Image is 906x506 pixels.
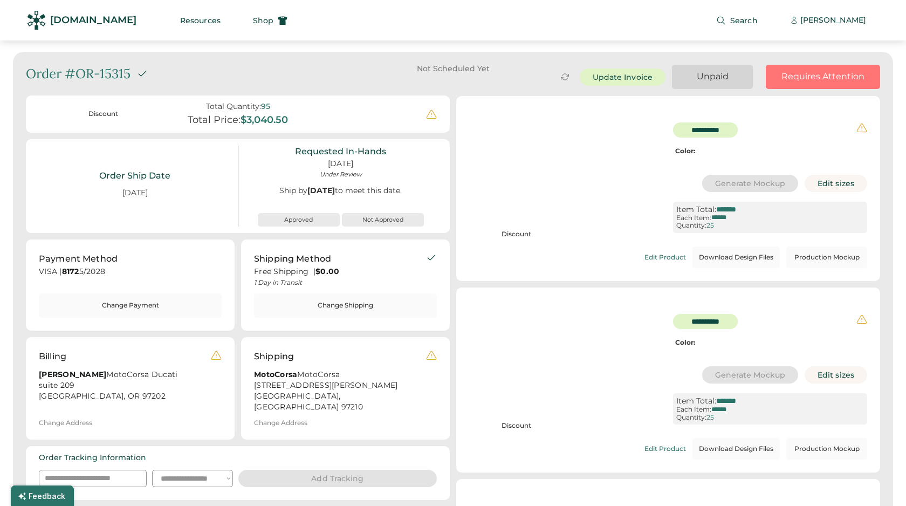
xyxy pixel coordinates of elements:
div: [DOMAIN_NAME] [50,13,136,27]
div: [DATE] [328,159,353,169]
strong: 8172 [62,266,79,276]
div: Change Address [254,419,307,427]
div: Order #OR-15315 [26,65,131,83]
div: MotoCorsa [STREET_ADDRESS][PERSON_NAME] [GEOGRAPHIC_DATA], [GEOGRAPHIC_DATA] 97210 [254,370,426,413]
div: Not Scheduled Yet [386,65,520,72]
div: [DATE] [109,183,161,203]
span: Shop [253,17,273,24]
div: Shipping [254,350,294,363]
strong: [PERSON_NAME] [39,370,106,379]
div: Requires Attention [779,71,867,83]
img: yH5BAEAAAAALAAAAAABAAEAAAIBRAA7 [564,315,658,409]
div: Order Tracking Information [39,453,146,463]
button: Search [703,10,771,31]
div: Order Ship Date [99,170,170,182]
button: Shop [240,10,300,31]
div: Billing [39,350,66,363]
div: Change Address [39,419,92,427]
button: Approved [258,213,340,227]
div: Edit Product [644,254,686,261]
div: 95 [261,102,270,111]
div: Item Total: [676,396,716,406]
div: Quantity: [676,222,706,229]
div: $3,040.50 [241,114,288,126]
button: Update Invoice [580,69,665,86]
button: Not Approved [342,213,424,227]
img: yH5BAEAAAAALAAAAAABAAEAAAIBRAA7 [469,315,564,409]
div: 25 [706,414,714,421]
img: yH5BAEAAAAALAAAAAABAAEAAAIBRAA7 [469,124,564,218]
img: yH5BAEAAAAALAAAAAABAAEAAAIBRAA7 [564,124,658,218]
img: Rendered Logo - Screens [27,11,46,30]
span: Search [730,17,758,24]
div: Total Quantity: [206,102,261,111]
strong: [DATE] [307,186,335,195]
button: Add Tracking [238,470,437,487]
div: Requested In-Hands [295,146,386,158]
button: Change Payment [39,293,222,318]
div: Each Item: [676,214,711,222]
div: Item Total: [676,205,716,214]
button: Production Mockup [786,247,867,268]
button: Generate Mockup [702,175,799,192]
strong: Color: [675,147,695,155]
div: VISA | 5/2028 [39,266,222,280]
button: Edit sizes [805,366,867,384]
strong: Color: [675,338,695,346]
div: Shipping Method [254,252,331,265]
button: Generate Mockup [702,366,799,384]
button: Change Shipping [254,293,437,318]
button: Production Mockup [786,438,867,460]
div: Under Review [320,170,362,178]
div: Discount [473,230,559,239]
button: Download Design Files [692,438,780,460]
div: Unpaid [685,71,740,83]
div: Ship by to meet this date. [258,186,424,210]
div: 1 Day in Transit [254,278,426,287]
div: Edit Product [644,445,686,453]
div: Each Item: [676,406,711,413]
div: Discount [45,110,161,119]
div: [PERSON_NAME] [800,15,866,26]
button: Edit sizes [805,175,867,192]
div: Payment Method [39,252,118,265]
div: Discount [473,421,559,430]
button: Resources [167,10,234,31]
div: 25 [706,222,714,229]
div: Quantity: [676,414,706,421]
div: Free Shipping | [254,266,426,277]
button: Download Design Files [692,247,780,268]
div: MotoCorsa Ducati suite 209 [GEOGRAPHIC_DATA], OR 97202 [39,370,211,402]
strong: MotoCorsa [254,370,297,379]
div: Total Price: [188,114,241,126]
strong: $0.00 [315,266,339,276]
